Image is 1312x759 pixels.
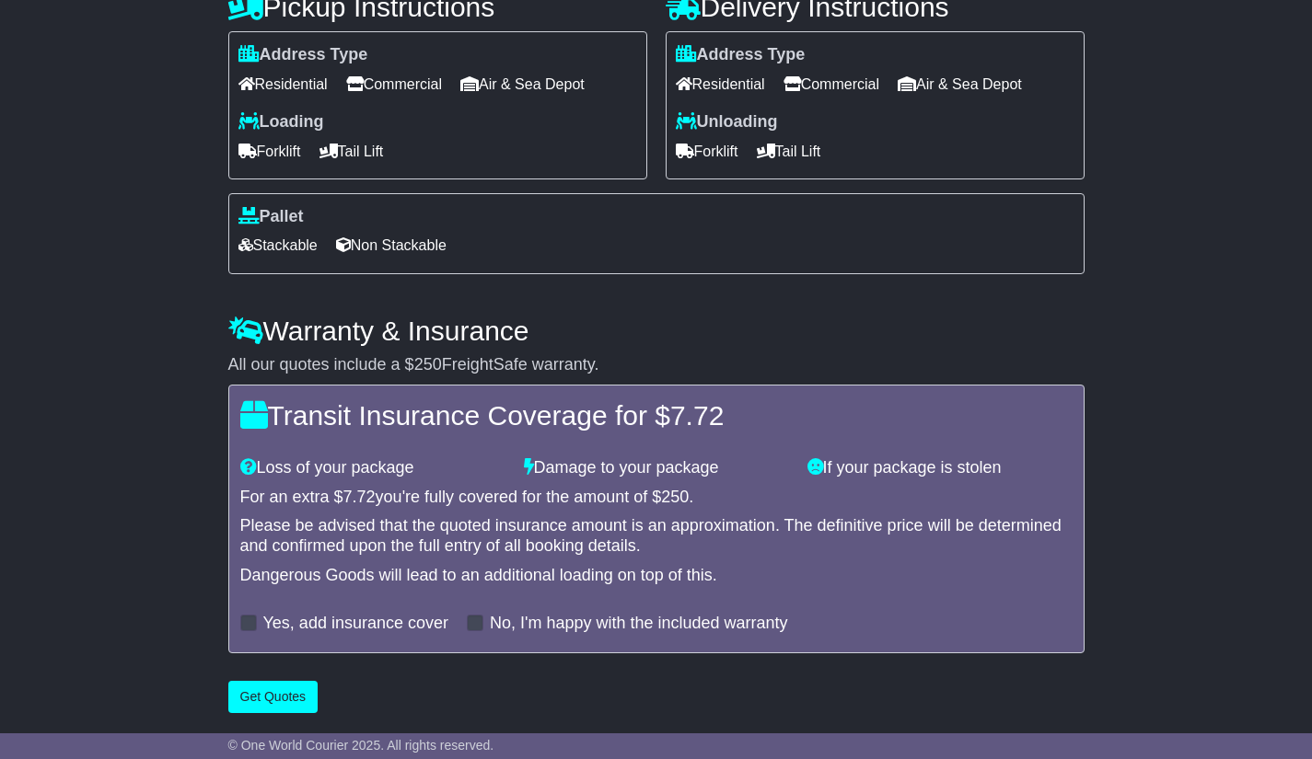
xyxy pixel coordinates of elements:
[228,316,1085,346] h4: Warranty & Insurance
[238,70,328,98] span: Residential
[676,45,806,65] label: Address Type
[240,516,1073,556] div: Please be advised that the quoted insurance amount is an approximation. The definitive price will...
[670,400,724,431] span: 7.72
[238,45,368,65] label: Address Type
[238,231,318,259] span: Stackable
[515,458,798,478] div: Damage to your package
[460,70,585,98] span: Air & Sea Depot
[240,488,1073,508] div: For an extra $ you're fully covered for the amount of $ .
[228,681,319,713] button: Get Quotes
[661,488,689,506] span: 250
[240,566,1073,586] div: Dangerous Goods will lead to an additional loading on top of this.
[798,458,1082,478] div: If your package is stolen
[784,70,879,98] span: Commercial
[228,355,1085,375] div: All our quotes include a $ FreightSafe warranty.
[343,488,376,506] span: 7.72
[231,458,515,478] div: Loss of your package
[757,137,821,166] span: Tail Lift
[346,70,442,98] span: Commercial
[336,231,447,259] span: Non Stackable
[238,207,304,227] label: Pallet
[238,137,301,166] span: Forklift
[414,355,442,374] span: 250
[676,112,778,132] label: Unloading
[319,137,384,166] span: Tail Lift
[898,70,1022,98] span: Air & Sea Depot
[490,614,788,634] label: No, I'm happy with the included warranty
[240,400,1073,431] h4: Transit Insurance Coverage for $
[238,112,324,132] label: Loading
[676,137,738,166] span: Forklift
[263,614,448,634] label: Yes, add insurance cover
[228,738,494,753] span: © One World Courier 2025. All rights reserved.
[676,70,765,98] span: Residential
